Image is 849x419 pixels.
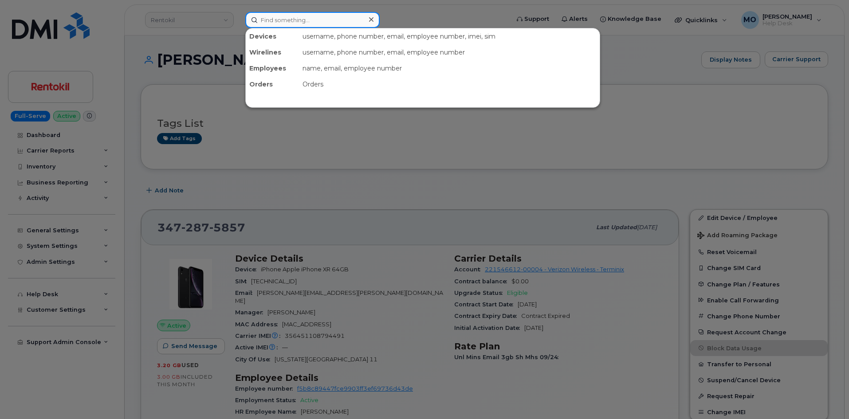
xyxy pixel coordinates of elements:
[246,44,299,60] div: Wirelines
[246,60,299,76] div: Employees
[299,44,600,60] div: username, phone number, email, employee number
[299,76,600,92] div: Orders
[246,76,299,92] div: Orders
[299,60,600,76] div: name, email, employee number
[246,28,299,44] div: Devices
[299,28,600,44] div: username, phone number, email, employee number, imei, sim
[810,380,842,412] iframe: Messenger Launcher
